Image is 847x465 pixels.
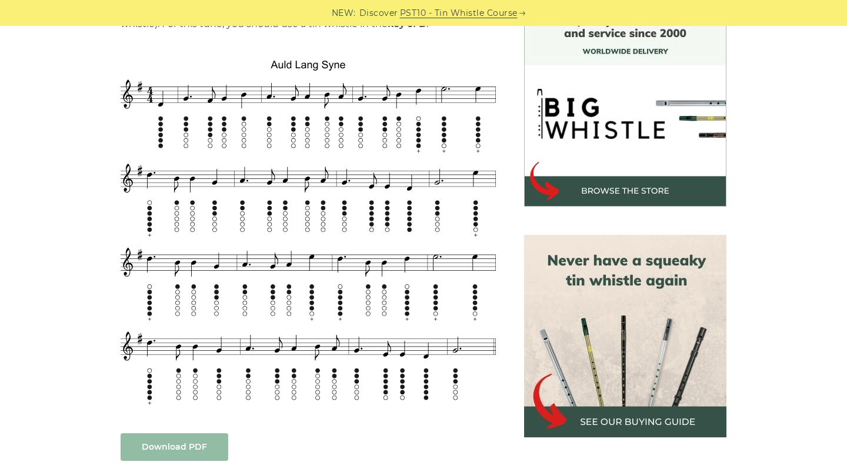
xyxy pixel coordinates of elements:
[121,56,496,409] img: Auld Lang Syne Tin Whistle Tab & Sheet Music
[359,6,398,20] span: Discover
[524,4,726,207] img: BigWhistle Tin Whistle Store
[332,6,356,20] span: NEW:
[524,235,726,437] img: tin whistle buying guide
[121,433,228,461] a: Download PDF
[400,6,518,20] a: PST10 - Tin Whistle Course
